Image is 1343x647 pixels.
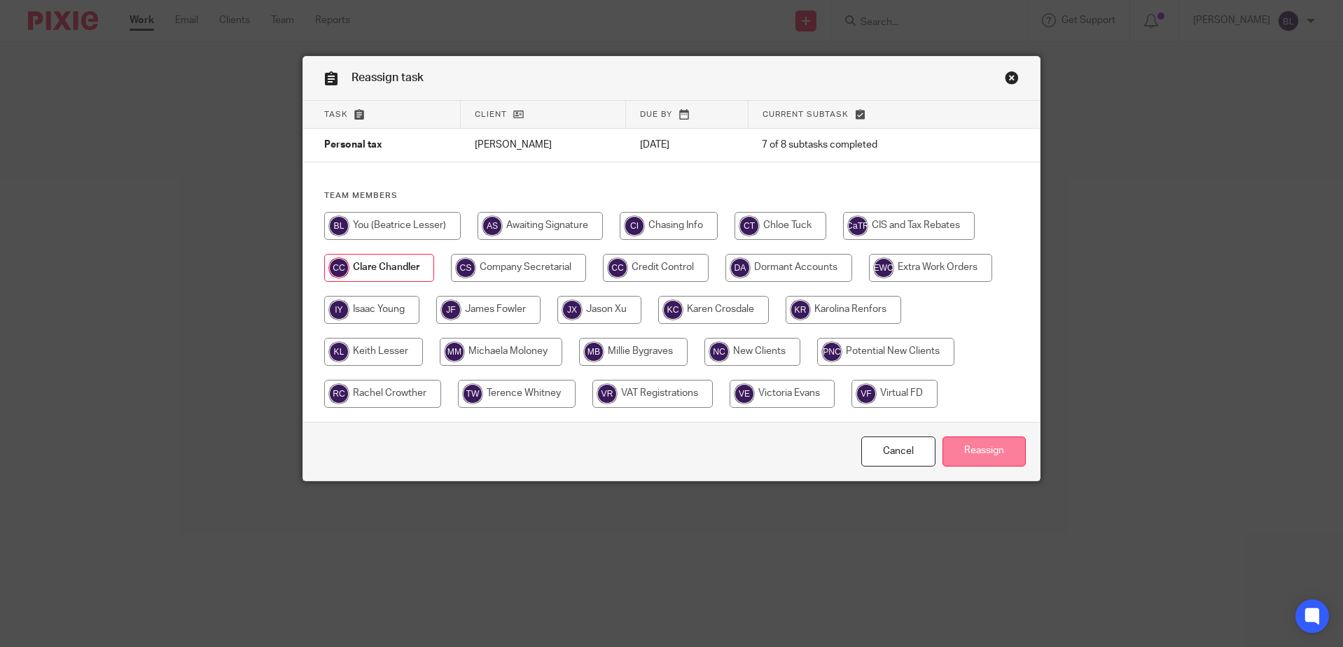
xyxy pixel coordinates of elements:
[748,129,974,162] td: 7 of 8 subtasks completed
[324,190,1020,201] h4: Team members
[1005,71,1019,90] a: Close this dialog window
[942,436,1026,467] input: Reassign
[640,138,735,152] p: [DATE]
[324,141,382,150] span: Personal tax
[324,111,348,118] span: Task
[861,436,935,467] a: Close this dialog window
[475,138,612,152] p: [PERSON_NAME]
[352,72,424,83] span: Reassign task
[763,111,849,118] span: Current subtask
[475,111,507,118] span: Client
[640,111,672,118] span: Due by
